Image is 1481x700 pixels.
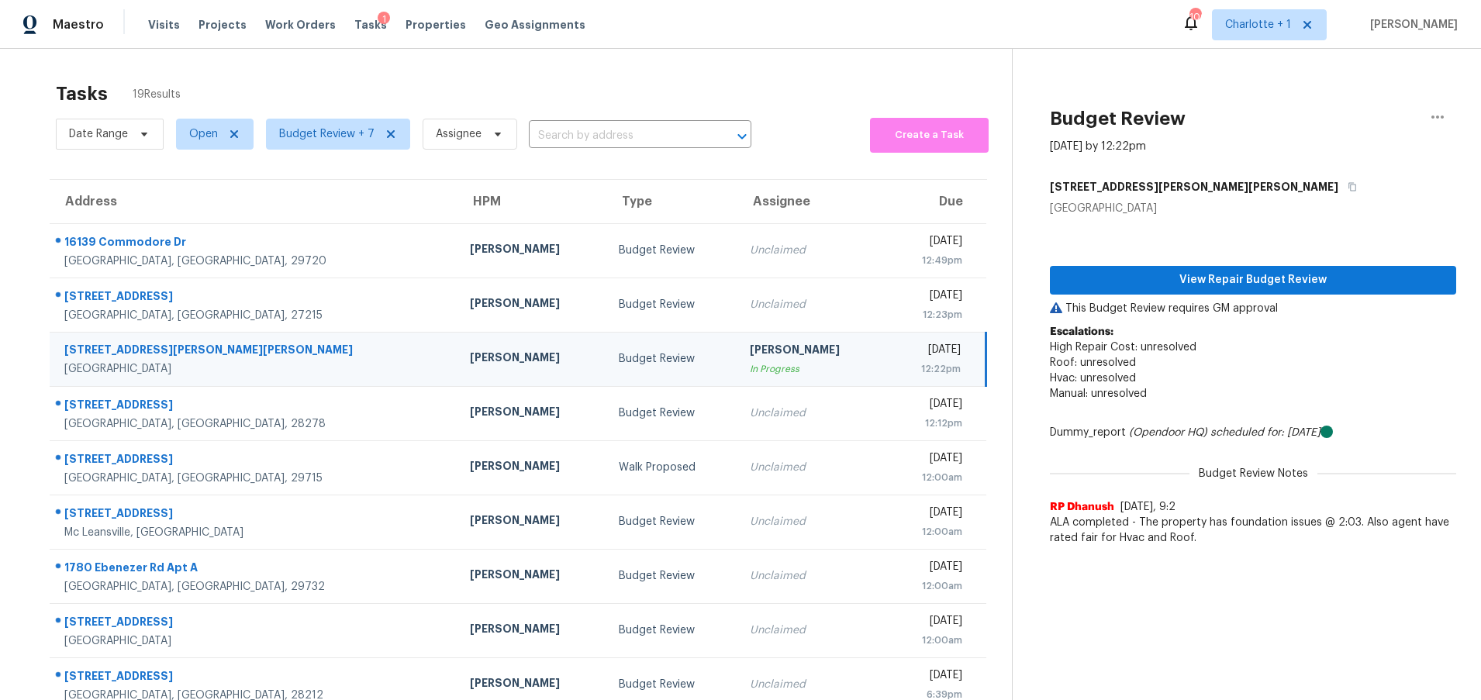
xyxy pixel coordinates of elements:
div: In Progress [750,361,873,377]
span: Hvac: unresolved [1050,373,1136,384]
span: Roof: unresolved [1050,357,1136,368]
div: [PERSON_NAME] [470,512,593,532]
span: RP Dhanush [1050,499,1114,515]
div: [DATE] [899,396,962,416]
span: Budget Review + 7 [279,126,375,142]
div: Unclaimed [750,405,873,421]
span: 19 Results [133,87,181,102]
span: Tasks [354,19,387,30]
div: [PERSON_NAME] [470,295,593,315]
p: This Budget Review requires GM approval [1050,301,1456,316]
div: Budget Review [619,297,725,312]
span: Maestro [53,17,104,33]
th: HPM [457,180,606,223]
div: 12:49pm [899,253,962,268]
h2: Budget Review [1050,111,1186,126]
div: [DATE] [899,559,962,578]
button: Open [731,126,753,147]
div: 12:00am [899,524,962,540]
div: [PERSON_NAME] [470,675,593,695]
div: Budget Review [619,514,725,529]
div: Unclaimed [750,677,873,692]
div: [GEOGRAPHIC_DATA], [GEOGRAPHIC_DATA], 29732 [64,579,445,595]
div: [STREET_ADDRESS] [64,614,445,633]
div: Unclaimed [750,568,873,584]
div: 1 [378,12,390,27]
span: Create a Task [878,126,981,144]
div: [GEOGRAPHIC_DATA] [64,361,445,377]
div: 1780 Ebenezer Rd Apt A [64,560,445,579]
div: 106 [1189,9,1200,25]
b: Escalations: [1050,326,1113,337]
div: [DATE] [899,613,962,633]
div: [PERSON_NAME] [470,567,593,586]
div: 12:00am [899,578,962,594]
div: Budget Review [619,351,725,367]
div: 12:00am [899,470,962,485]
div: [STREET_ADDRESS] [64,288,445,308]
th: Address [50,180,457,223]
div: [STREET_ADDRESS] [64,668,445,688]
div: Budget Review [619,622,725,638]
div: [DATE] [899,505,962,524]
div: [GEOGRAPHIC_DATA] [64,633,445,649]
div: [GEOGRAPHIC_DATA] [1050,201,1456,216]
div: Dummy_report [1050,425,1456,440]
div: Unclaimed [750,460,873,475]
div: [PERSON_NAME] [470,241,593,260]
div: 12:00am [899,633,962,648]
div: 12:22pm [899,361,961,377]
input: Search by address [529,124,708,148]
div: Unclaimed [750,622,873,638]
th: Assignee [737,180,885,223]
div: Unclaimed [750,297,873,312]
span: Open [189,126,218,142]
div: [DATE] by 12:22pm [1050,139,1146,154]
div: Budget Review [619,405,725,421]
h5: [STREET_ADDRESS][PERSON_NAME][PERSON_NAME] [1050,179,1338,195]
th: Type [606,180,737,223]
h2: Tasks [56,86,108,102]
div: [DATE] [899,667,962,687]
span: [PERSON_NAME] [1364,17,1458,33]
div: [DATE] [899,450,962,470]
div: [GEOGRAPHIC_DATA], [GEOGRAPHIC_DATA], 29720 [64,253,445,269]
div: [PERSON_NAME] [470,458,593,478]
div: [PERSON_NAME] [750,342,873,361]
div: Unclaimed [750,514,873,529]
span: Projects [199,17,247,33]
div: Budget Review [619,568,725,584]
div: [DATE] [899,342,961,361]
span: ALA completed - The property has foundation issues @ 2:03. Also agent have rated fair for Hvac an... [1050,515,1456,546]
span: Manual: unresolved [1050,388,1147,399]
div: Budget Review [619,243,725,258]
div: [GEOGRAPHIC_DATA], [GEOGRAPHIC_DATA], 28278 [64,416,445,432]
div: Mc Leansville, [GEOGRAPHIC_DATA] [64,525,445,540]
span: Date Range [69,126,128,142]
span: Budget Review Notes [1189,466,1317,481]
div: Budget Review [619,677,725,692]
div: [PERSON_NAME] [470,350,593,369]
span: Visits [148,17,180,33]
div: [STREET_ADDRESS] [64,505,445,525]
span: [DATE], 9:2 [1120,502,1175,512]
span: Charlotte + 1 [1225,17,1291,33]
div: [PERSON_NAME] [470,621,593,640]
div: [STREET_ADDRESS] [64,451,445,471]
div: [PERSON_NAME] [470,404,593,423]
div: Walk Proposed [619,460,725,475]
th: Due [886,180,986,223]
span: Work Orders [265,17,336,33]
div: 12:23pm [899,307,962,322]
div: 16139 Commodore Dr [64,234,445,253]
div: Unclaimed [750,243,873,258]
div: [DATE] [899,288,962,307]
button: Copy Address [1338,173,1359,201]
div: [DATE] [899,233,962,253]
span: High Repair Cost: unresolved [1050,342,1196,353]
span: Geo Assignments [485,17,585,33]
button: View Repair Budget Review [1050,266,1456,295]
div: 12:12pm [899,416,962,431]
button: Create a Task [870,118,989,153]
i: (Opendoor HQ) [1129,427,1207,438]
